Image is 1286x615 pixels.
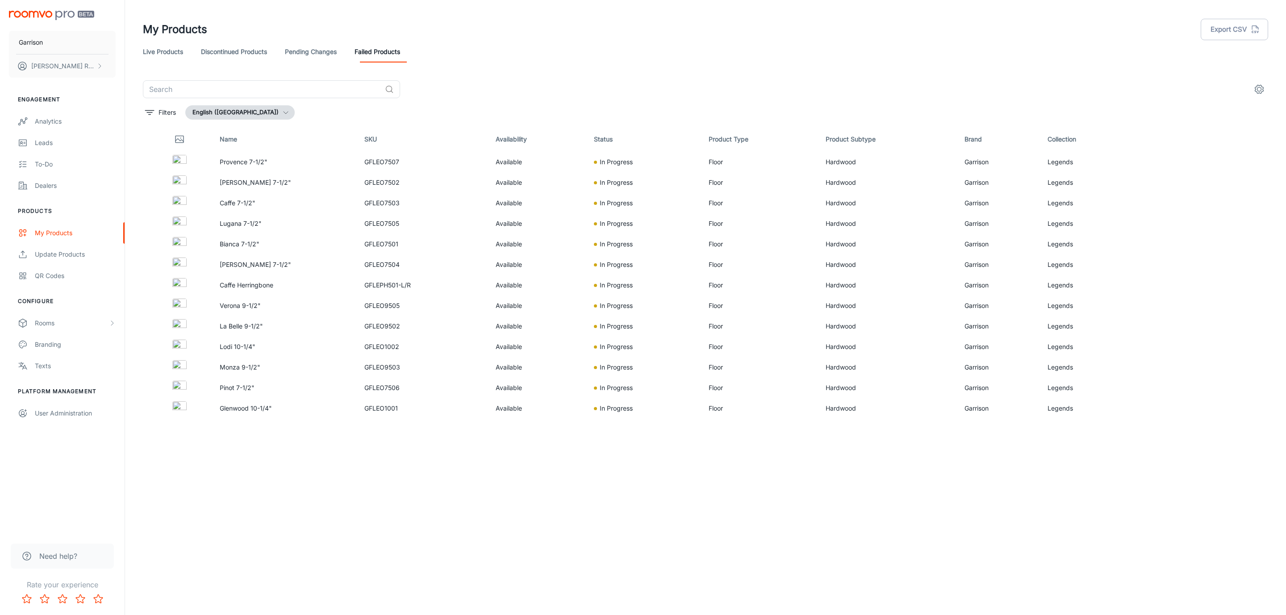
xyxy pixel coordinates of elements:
[220,403,350,413] p: Glenwood 10-1/4"
[600,342,633,352] p: In Progress
[220,362,350,372] p: Monza 9-1/2"
[818,172,957,193] td: Hardwood
[220,321,350,331] p: La Belle 9-1/2"
[489,127,587,152] th: Availability
[35,249,116,259] div: Update Products
[1040,193,1141,213] td: Legends
[357,152,489,172] td: GFLEO7507
[489,193,587,213] td: Available
[818,378,957,398] td: Hardwood
[355,41,400,62] a: Failed Products
[957,254,1040,275] td: Garrison
[357,275,489,295] td: GFLEPH501-L/R
[35,116,116,126] div: Analytics
[600,403,633,413] p: In Progress
[701,295,818,316] td: Floor
[220,178,350,187] p: [PERSON_NAME] 7-1/2"
[1040,127,1141,152] th: Collection
[357,193,489,213] td: GFLEO7503
[31,61,94,71] p: [PERSON_NAME] Redfield
[35,361,116,371] div: Texts
[957,357,1040,378] td: Garrison
[489,172,587,193] td: Available
[220,198,350,208] p: Caffe 7-1/2"
[9,11,94,20] img: Roomvo PRO Beta
[701,213,818,234] td: Floor
[701,234,818,254] td: Floor
[220,157,350,167] p: Provence 7-1/2"
[19,37,43,47] p: Garrison
[957,234,1040,254] td: Garrison
[818,398,957,419] td: Hardwood
[220,301,350,311] p: Verona 9-1/2"
[357,254,489,275] td: GFLEO7504
[957,152,1040,172] td: Garrison
[1040,254,1141,275] td: Legends
[701,316,818,337] td: Floor
[600,157,633,167] p: In Progress
[35,318,109,328] div: Rooms
[818,295,957,316] td: Hardwood
[54,590,71,608] button: Rate 3 star
[489,295,587,316] td: Available
[818,254,957,275] td: Hardwood
[489,378,587,398] td: Available
[957,193,1040,213] td: Garrison
[1040,295,1141,316] td: Legends
[818,275,957,295] td: Hardwood
[357,213,489,234] td: GFLEO7505
[213,127,357,152] th: Name
[587,127,701,152] th: Status
[159,108,176,117] p: Filters
[489,275,587,295] td: Available
[1040,172,1141,193] td: Legends
[1040,378,1141,398] td: Legends
[143,105,178,120] button: filter
[489,398,587,419] td: Available
[818,193,957,213] td: Hardwood
[818,234,957,254] td: Hardwood
[600,219,633,229] p: In Progress
[35,159,116,169] div: To-do
[185,105,295,120] button: English ([GEOGRAPHIC_DATA])
[1040,337,1141,357] td: Legends
[489,234,587,254] td: Available
[220,280,350,290] p: Caffe Herringbone
[39,551,77,561] span: Need help?
[220,260,350,270] p: [PERSON_NAME] 7-1/2"
[357,398,489,419] td: GFLEO1001
[818,316,957,337] td: Hardwood
[285,41,337,62] a: Pending Changes
[1250,80,1268,98] button: settings
[701,398,818,419] td: Floor
[357,295,489,316] td: GFLEO9505
[357,316,489,337] td: GFLEO9502
[220,383,350,393] p: Pinot 7-1/2"
[600,321,633,331] p: In Progress
[489,254,587,275] td: Available
[7,579,117,590] p: Rate your experience
[957,337,1040,357] td: Garrison
[489,337,587,357] td: Available
[357,378,489,398] td: GFLEO7506
[9,31,116,54] button: Garrison
[957,275,1040,295] td: Garrison
[701,337,818,357] td: Floor
[957,127,1040,152] th: Brand
[957,213,1040,234] td: Garrison
[600,198,633,208] p: In Progress
[220,342,350,352] p: Lodi 10-1/4"
[818,357,957,378] td: Hardwood
[957,295,1040,316] td: Garrison
[143,41,183,62] a: Live Products
[1040,316,1141,337] td: Legends
[35,138,116,148] div: Leads
[489,316,587,337] td: Available
[489,357,587,378] td: Available
[357,337,489,357] td: GFLEO1002
[36,590,54,608] button: Rate 2 star
[143,21,207,37] h1: My Products
[701,152,818,172] td: Floor
[1040,152,1141,172] td: Legends
[1040,357,1141,378] td: Legends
